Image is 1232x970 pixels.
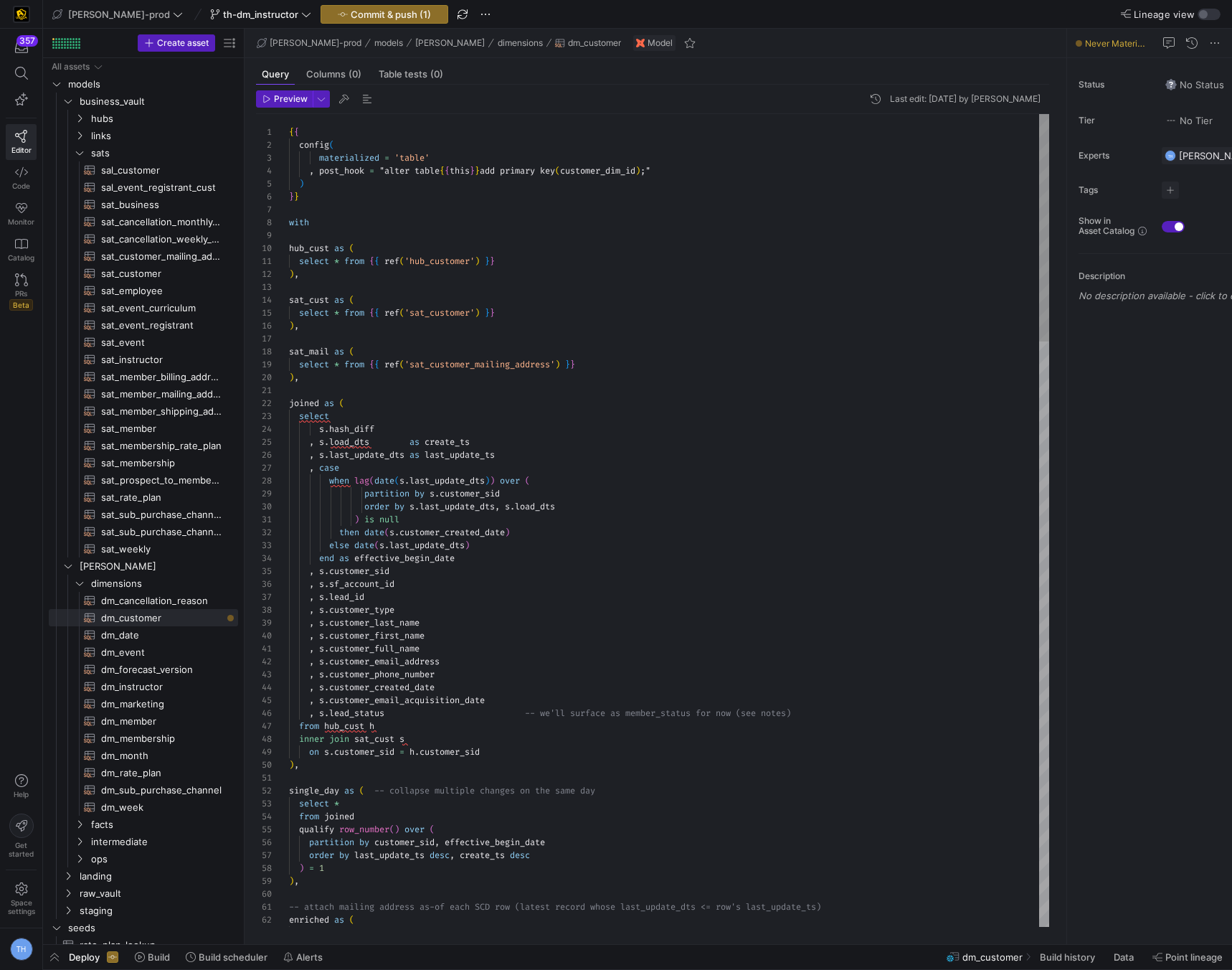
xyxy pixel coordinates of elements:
[294,372,299,383] span: ,
[1079,216,1134,236] span: Show in Asset Catalog
[80,868,236,885] span: landing
[256,281,272,293] div: 13
[1134,9,1195,20] span: Lineage view
[324,423,329,435] span: .
[1107,945,1143,969] button: Data
[319,423,324,435] span: s
[384,307,399,319] span: ref
[379,165,440,176] span: "alter table
[101,438,222,454] span: sat_membership_rate_plan​​​​​​​​​​
[49,506,238,523] a: sat_sub_purchase_channel_monthly_forecast​​​​​​​​​​
[490,307,495,319] span: }
[80,93,236,110] span: business_vault
[101,352,222,368] span: sat_instructor​​​​​​​​​​
[560,165,635,176] span: customer_dim_id
[570,359,575,370] span: }
[329,423,374,435] span: hash_diff
[9,299,33,311] span: Beta
[253,34,365,52] button: [PERSON_NAME]-prod
[101,610,222,626] span: dm_customer​​​​​​​​​​
[101,369,222,385] span: sat_member_billing_address​​​​​​​​​​
[49,213,238,230] div: Press SPACE to select this row.
[339,397,344,409] span: (
[49,230,238,248] div: Press SPACE to select this row.
[384,152,389,164] span: =
[101,765,222,781] span: dm_rate_plan​​​​​​​​​​
[49,334,238,351] a: sat_event​​​​​​​​​​
[299,139,329,151] span: config
[274,94,308,104] span: Preview
[101,524,222,540] span: sat_sub_purchase_channel_weekly_forecast​​​​​​​​​​
[277,945,329,969] button: Alerts
[49,58,238,75] div: Press SPACE to select this row.
[49,695,238,712] div: Press SPACE to select this row.
[101,541,222,557] span: sat_weekly​​​​​​​​​​
[49,385,238,402] div: Press SPACE to select this row.
[49,368,238,385] a: sat_member_billing_address​​​​​​​​​​
[6,934,37,964] button: TH
[445,165,450,176] span: {
[49,282,238,299] a: sat_employee​​​​​​​​​​
[49,420,238,437] a: sat_member​​​​​​​​​​
[256,371,272,384] div: 20
[369,359,374,370] span: {
[412,34,488,52] button: [PERSON_NAME]
[256,332,272,345] div: 17
[49,730,238,747] div: Press SPACE to select this row.
[49,75,238,93] div: Press SPACE to select this row.
[49,299,238,316] div: Press SPACE to select this row.
[49,557,238,575] div: Press SPACE to select this row.
[6,2,37,27] a: https://storage.googleapis.com/y42-prod-data-exchange/images/uAsz27BndGEK0hZWDFeOjoxA7jCwgK9jE472...
[294,268,299,280] span: ,
[49,179,238,196] div: Press SPACE to select this row.
[16,35,38,47] div: 357
[52,62,90,72] div: All assets
[299,255,329,267] span: select
[256,397,272,410] div: 22
[101,386,222,402] span: sat_member_mailing_address​​​​​​​​​​
[1033,945,1104,969] button: Build history
[49,282,238,299] div: Press SPACE to select this row.
[49,110,238,127] div: Press SPACE to select this row.
[640,165,650,176] span: ;"
[404,255,475,267] span: 'hub_customer'
[91,575,236,592] span: dimensions
[49,489,238,506] a: sat_rate_plan​​​​​​​​​​
[369,255,374,267] span: {
[15,289,27,298] span: PRs
[256,268,272,281] div: 12
[551,34,625,52] button: dm_customer
[1040,951,1095,963] span: Build history
[498,38,543,48] span: dimensions
[349,70,361,79] span: (0)
[415,38,485,48] span: [PERSON_NAME]
[344,359,364,370] span: from
[299,359,329,370] span: select
[14,7,29,22] img: https://storage.googleapis.com/y42-prod-data-exchange/images/uAsz27BndGEK0hZWDFeOjoxA7jCwgK9jE472...
[49,316,238,334] a: sat_event_registrant​​​​​​​​​​
[256,410,272,423] div: 23
[101,317,222,334] span: sat_event_registrant​​​​​​​​​​
[256,177,272,190] div: 5
[101,782,222,799] span: dm_sub_purchase_channel​​​​​​​​​​
[568,38,621,48] span: dm_customer
[256,306,272,319] div: 15
[635,165,640,176] span: )
[101,696,222,712] span: dm_marketing​​​​​​​​​​
[319,165,364,176] span: post_hook
[6,876,37,922] a: Spacesettings
[8,217,34,226] span: Monitor
[91,145,236,161] span: sats
[306,70,361,79] span: Columns
[101,179,222,196] span: sal_event_registrant_cust​​​​​​​​​​
[374,359,379,370] span: {
[1165,79,1224,90] span: No Status
[1162,75,1228,94] button: No statusNo Status
[470,165,475,176] span: }
[179,945,274,969] button: Build scheduler
[12,182,30,190] span: Code
[349,346,354,357] span: (
[485,255,490,267] span: }
[101,593,222,609] span: dm_cancellation_reason​​​​​​​​​​
[49,196,238,213] a: sat_business​​​​​​​​​​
